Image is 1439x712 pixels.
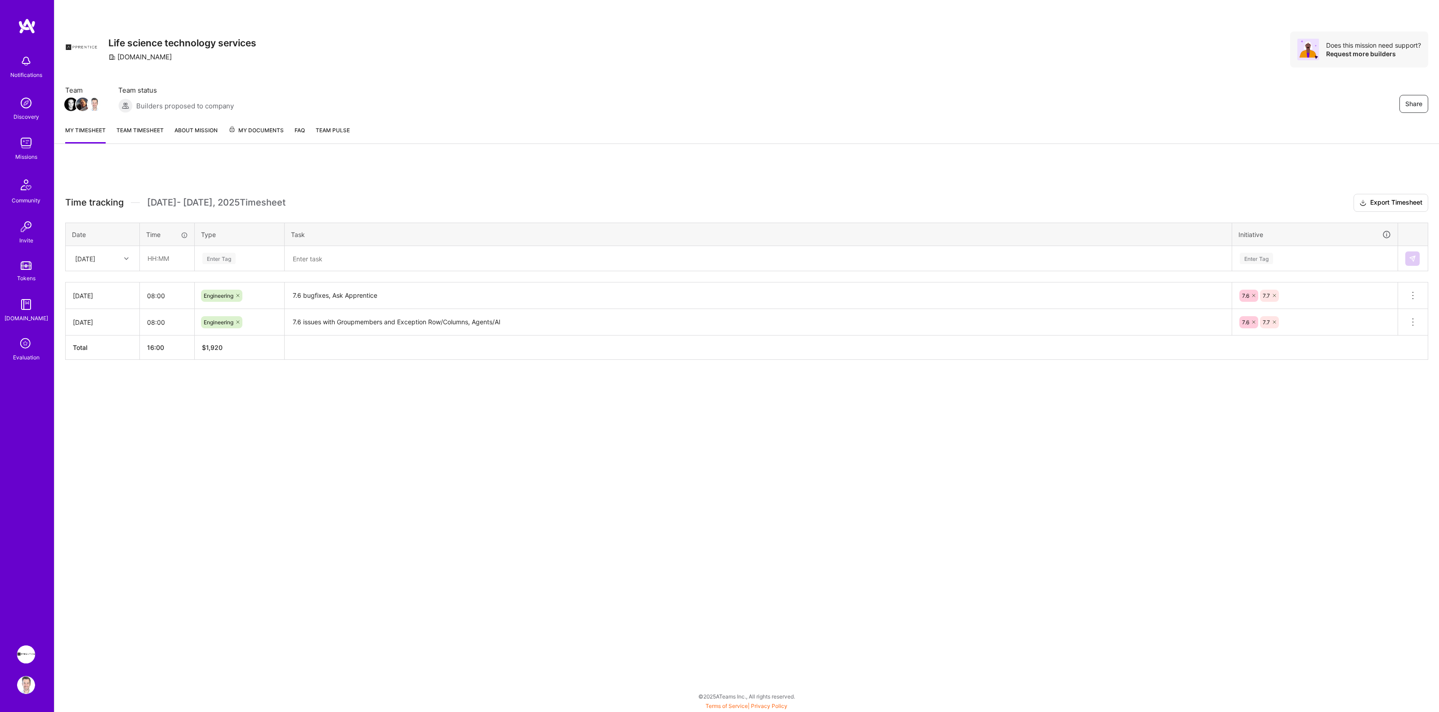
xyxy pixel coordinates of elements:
img: bell [17,52,35,70]
a: Terms of Service [706,703,748,709]
div: © 2025 ATeams Inc., All rights reserved. [54,685,1439,708]
i: icon CompanyGray [108,54,116,61]
textarea: 7.6 bugfixes, Ask Apprentice [286,283,1231,308]
th: Date [66,223,140,246]
input: HH:MM [140,246,194,270]
div: Invite [19,236,33,245]
span: Time tracking [65,197,124,208]
img: Community [15,174,37,196]
a: FAQ [295,125,305,143]
span: Builders proposed to company [136,101,234,111]
div: Tokens [17,273,36,283]
input: HH:MM [140,284,194,308]
i: icon Download [1359,198,1367,208]
div: [DATE] [73,291,132,300]
a: Team timesheet [116,125,164,143]
div: [DATE] [75,254,95,263]
div: Enter Tag [1240,251,1273,265]
div: Community [12,196,40,205]
img: Team Member Avatar [64,98,78,111]
div: [DOMAIN_NAME] [108,52,172,62]
span: 7.7 [1263,292,1270,299]
img: tokens [21,261,31,270]
div: [DATE] [73,318,132,327]
img: Team Member Avatar [76,98,89,111]
a: Team Member Avatar [65,97,77,112]
div: Notifications [10,70,42,80]
span: My Documents [228,125,284,135]
a: My Documents [228,125,284,143]
a: Team Member Avatar [77,97,89,112]
img: discovery [17,94,35,112]
span: Team status [118,85,234,95]
i: icon SelectionTeam [18,336,35,353]
a: Team Pulse [316,125,350,143]
h3: Life science technology services [108,37,256,49]
button: Share [1399,95,1428,113]
a: About Mission [174,125,218,143]
div: Evaluation [13,353,40,362]
span: Engineering [204,319,233,326]
span: 7.7 [1263,319,1270,326]
img: Submit [1409,255,1416,262]
div: Initiative [1238,229,1391,240]
img: Avatar [1297,39,1319,60]
img: Apprentice: Life science technology services [17,645,35,663]
img: teamwork [17,134,35,152]
img: User Avatar [17,676,35,694]
img: Team Member Avatar [88,98,101,111]
span: Team [65,85,100,95]
div: Missions [15,152,37,161]
th: Type [195,223,285,246]
div: Request more builders [1326,49,1421,58]
span: Share [1405,99,1422,108]
th: 16:00 [140,336,195,360]
a: User Avatar [15,676,37,694]
img: logo [18,18,36,34]
img: Builders proposed to company [118,99,133,113]
img: Invite [17,218,35,236]
div: Discovery [13,112,39,121]
span: | [706,703,787,709]
div: Enter Tag [202,251,236,265]
div: Does this mission need support? [1326,41,1421,49]
span: Team Pulse [316,127,350,134]
span: 7.6 [1242,319,1249,326]
span: 7.6 [1242,292,1249,299]
input: HH:MM [140,310,194,334]
span: [DATE] - [DATE] , 2025 Timesheet [147,197,286,208]
a: Team Member Avatar [89,97,100,112]
img: Company Logo [65,31,98,64]
i: icon Chevron [124,256,129,261]
th: Total [66,336,140,360]
div: [DOMAIN_NAME] [4,313,48,323]
th: Task [285,223,1232,246]
span: $ 1,920 [202,344,223,351]
span: Engineering [204,292,233,299]
button: Export Timesheet [1354,194,1428,212]
a: Apprentice: Life science technology services [15,645,37,663]
textarea: 7.6 issues with Groupmembers and Exception Row/Columns, Agents/AI [286,310,1231,335]
a: Privacy Policy [751,703,787,709]
img: guide book [17,296,35,313]
div: Time [146,230,188,239]
a: My timesheet [65,125,106,143]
